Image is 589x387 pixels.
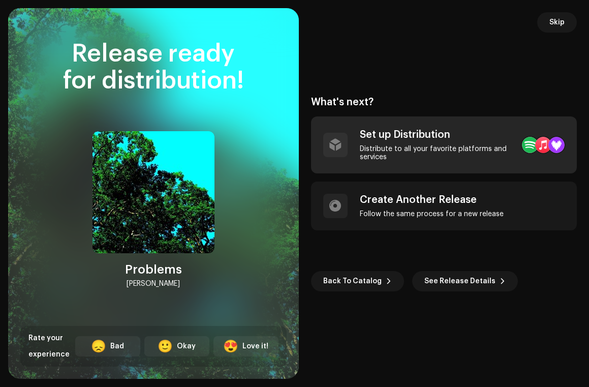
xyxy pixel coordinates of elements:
button: Skip [537,12,577,33]
div: Distribute to all your favorite platforms and services [360,145,514,161]
span: See Release Details [424,271,495,291]
div: 😍 [223,340,238,352]
div: Problems [125,261,182,278]
button: Back To Catalog [311,271,404,291]
div: Set up Distribution [360,129,514,141]
div: [PERSON_NAME] [127,278,180,290]
div: What's next? [311,96,577,108]
img: 1d85516a-3bea-4c8a-b1b9-1f8ddc65f50a [92,131,214,253]
div: Release ready for distribution! [20,41,287,95]
span: Skip [549,12,565,33]
div: Create Another Release [360,194,504,206]
button: See Release Details [412,271,518,291]
div: Follow the same process for a new release [360,210,504,218]
div: Love it! [242,341,268,352]
span: Rate your experience [28,335,70,358]
div: 🙂 [158,340,173,352]
span: Back To Catalog [323,271,382,291]
re-a-post-create-item: Set up Distribution [311,116,577,173]
re-a-post-create-item: Create Another Release [311,182,577,230]
div: 😞 [91,340,106,352]
div: Bad [110,341,124,352]
div: Okay [177,341,196,352]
